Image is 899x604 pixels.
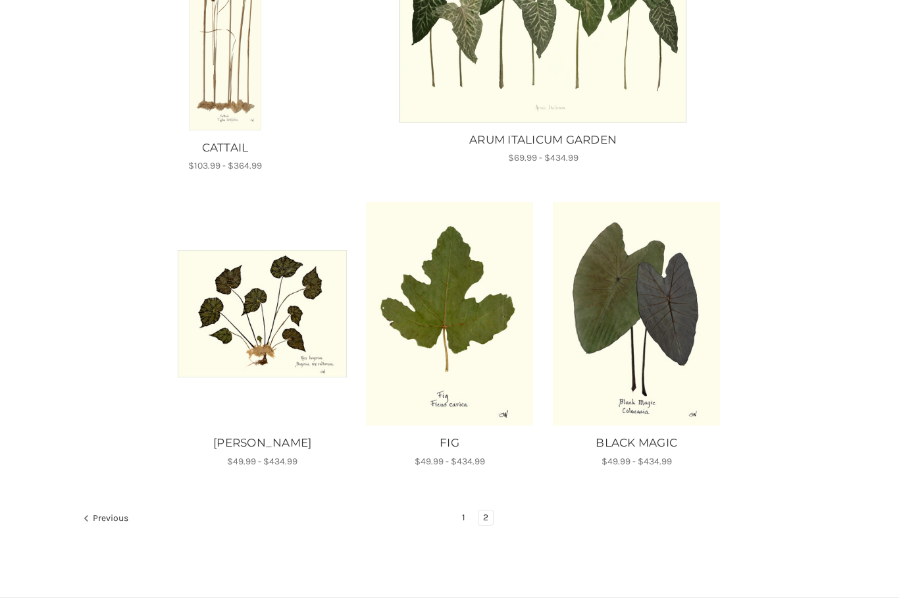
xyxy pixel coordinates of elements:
[552,202,721,426] a: BLACK MAGIC, Price range from $49.99 to $434.99
[552,202,721,426] img: Unframed
[178,250,347,377] img: Unframed
[478,510,493,525] a: Page 2 of 2
[178,202,347,426] a: REX BEGONIA, Price range from $49.99 to $434.99
[457,510,470,525] a: Page 1 of 2
[82,510,817,528] nav: pagination
[176,435,349,452] a: REX BEGONIA, Price range from $49.99 to $434.99
[227,456,297,467] span: $49.99 - $434.99
[508,152,578,163] span: $69.99 - $434.99
[83,510,133,528] a: Previous
[363,435,536,452] a: FIG, Price range from $49.99 to $434.99
[326,132,761,149] a: ARUM ITALICUM GARDEN, Price range from $69.99 to $434.99
[602,456,672,467] span: $49.99 - $434.99
[365,202,534,426] img: Unframed
[415,456,485,467] span: $49.99 - $434.99
[550,435,723,452] a: BLACK MAGIC, Price range from $49.99 to $434.99
[138,140,311,157] a: CATTAIL, Price range from $103.99 to $364.99
[188,160,262,171] span: $103.99 - $364.99
[365,202,534,426] a: FIG, Price range from $49.99 to $434.99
